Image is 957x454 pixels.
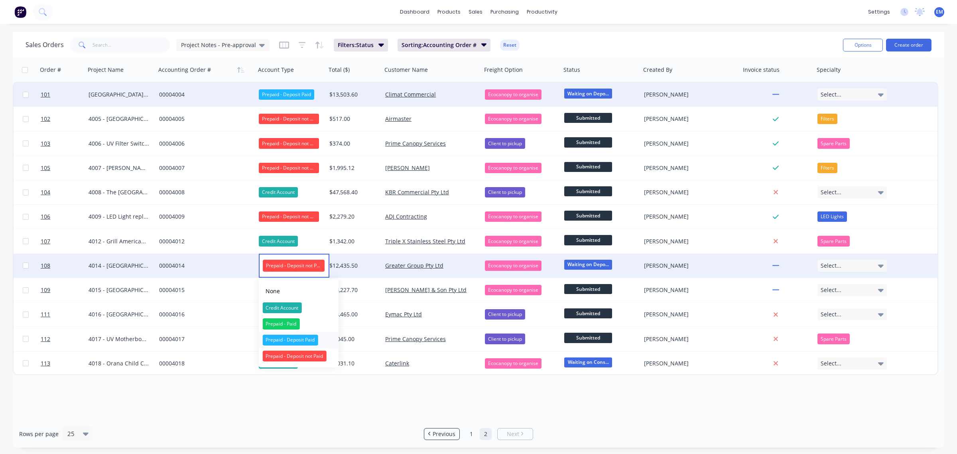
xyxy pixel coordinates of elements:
[259,282,339,300] button: None
[41,359,50,367] span: 113
[41,205,89,229] a: 106
[26,41,64,49] h1: Sales Orders
[485,334,525,344] div: Client to pickup
[424,430,459,438] a: Previous page
[89,310,150,318] div: 4016 - [GEOGRAPHIC_DATA]
[262,335,318,346] div: Prepaid - Deposit Paid
[329,140,376,148] div: $374.00
[485,187,525,197] div: Client to pickup
[644,213,733,221] div: [PERSON_NAME]
[396,6,433,18] a: dashboard
[41,278,89,302] a: 109
[564,284,612,294] span: Submitted
[385,286,467,294] a: [PERSON_NAME] & Son Pty Ltd
[485,138,525,148] div: Client to pickup
[500,39,520,51] button: Reset
[385,262,443,269] a: Greater Group Pty Ltd
[385,164,430,172] a: [PERSON_NAME]
[821,286,841,294] span: Select...
[385,335,446,343] a: Prime Canopy Services
[329,335,376,343] div: $1,045.00
[159,262,248,270] div: 00004014
[564,357,612,367] span: Waiting on Cons...
[89,188,150,196] div: 4008 - The [GEOGRAPHIC_DATA]
[817,236,850,246] div: Spare Parts
[644,262,733,270] div: [PERSON_NAME]
[259,89,314,100] div: Prepaid - Deposit Paid
[259,332,339,348] button: Prepaid - Deposit Paid
[563,66,580,74] div: Status
[41,213,50,221] span: 106
[329,237,376,245] div: $1,342.00
[564,235,612,245] span: Submitted
[88,66,124,74] div: Project Name
[385,213,427,220] a: ADJ Contracting
[385,359,409,367] a: Caterlink
[41,180,89,204] a: 104
[886,39,931,51] button: Create order
[644,335,733,343] div: [PERSON_NAME]
[644,359,733,367] div: [PERSON_NAME]
[817,334,850,344] div: Spare Parts
[402,41,477,49] span: Sorting: Accounting Order #
[523,6,561,18] div: productivity
[159,140,248,148] div: 00004006
[644,237,733,245] div: [PERSON_NAME]
[329,213,376,221] div: $2,279.20
[644,91,733,99] div: [PERSON_NAME]
[433,430,455,438] span: Previous
[485,261,542,271] div: Ecocanopy to organise
[485,114,542,124] div: Ecocanopy to organise
[41,83,89,107] a: 101
[485,89,542,100] div: Ecocanopy to organise
[743,66,780,74] div: Invoice status
[498,430,533,438] a: Next page
[821,91,841,99] span: Select...
[41,237,50,245] span: 107
[41,310,50,318] span: 111
[181,41,256,49] span: Project Notes - Pre-approval
[41,156,89,180] a: 105
[485,358,542,369] div: Ecocanopy to organise
[159,188,248,196] div: 00004008
[334,39,388,51] button: Filters:Status
[338,41,374,49] span: Filters: Status
[41,254,89,278] a: 108
[329,286,376,294] div: $33,227.70
[329,262,376,270] div: $12,435.50
[644,286,733,294] div: [PERSON_NAME]
[385,91,436,98] a: Climat Commercial
[864,6,894,18] div: settings
[564,211,612,221] span: Submitted
[259,316,339,332] button: Prepaid - Paid
[41,140,50,148] span: 103
[41,327,89,351] a: 112
[159,91,248,99] div: 00004004
[821,188,841,196] span: Select...
[385,140,446,147] a: Prime Canopy Services
[41,188,50,196] span: 104
[41,164,50,172] span: 105
[421,428,536,440] ul: Pagination
[329,164,376,172] div: $1,995.12
[263,260,325,272] span: Prepaid - Deposit not Paid
[159,164,248,172] div: 00004007
[259,163,319,173] div: Prepaid - Deposit not Paid
[480,428,492,440] a: Page 2 is your current page
[159,310,248,318] div: 00004016
[41,132,89,156] a: 103
[89,335,150,343] div: 4017 - UV Motherboard - Prime
[89,262,150,270] div: 4014 - [GEOGRAPHIC_DATA] [MEDICAL_DATA]
[158,66,211,74] div: Accounting Order #
[385,115,412,122] a: Airmaster
[564,333,612,343] span: Submitted
[262,302,301,314] div: Credit Account
[329,91,376,99] div: $13,503.60
[821,310,841,318] span: Select...
[89,359,150,367] div: 4018 - Orana Child Care
[259,236,298,246] div: Credit Account
[89,115,150,123] div: 4005 - [GEOGRAPHIC_DATA] [GEOGRAPHIC_DATA] - Filters
[259,348,339,364] button: Prepaid - Deposit not Paid
[644,140,733,148] div: [PERSON_NAME]
[485,236,542,246] div: Ecocanopy to organise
